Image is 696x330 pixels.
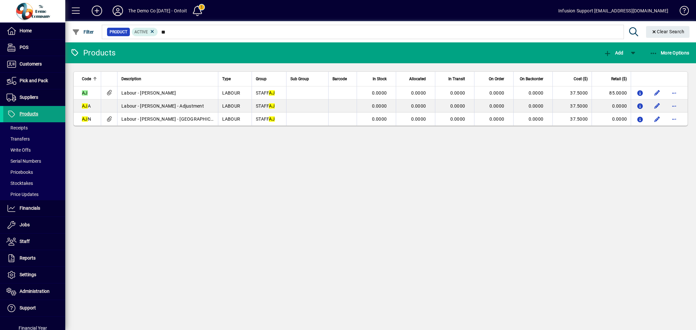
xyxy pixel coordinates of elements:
button: Edit [652,114,662,124]
span: Administration [20,289,50,294]
button: Add [602,47,625,59]
div: The Demo Co [DATE] - Ontoit [128,6,187,16]
div: In Stock [361,75,393,82]
span: Staff [20,239,30,244]
td: 85.0000 [592,86,631,99]
em: AJ [269,90,275,96]
button: Clear [646,26,690,38]
span: 0.0000 [529,103,544,109]
span: 0.0000 [450,116,465,122]
button: Edit [652,101,662,111]
span: Cost ($) [574,75,588,82]
span: N [82,116,91,122]
a: Financials [3,200,65,217]
mat-chip: Activation Status: Active [132,28,158,36]
span: Type [222,75,231,82]
span: On Order [489,75,504,82]
span: Product [110,29,127,35]
span: Pick and Pack [20,78,48,83]
td: 0.0000 [592,99,631,112]
span: STAFF [256,90,275,96]
span: Products [20,111,38,116]
span: 0.0000 [411,103,426,109]
span: On Backorder [520,75,543,82]
div: On Backorder [518,75,549,82]
span: Description [121,75,141,82]
td: 37.5000 [552,112,592,126]
div: Code [82,75,97,82]
div: On Order [478,75,510,82]
span: STAFF [256,116,275,122]
a: Receipts [3,122,65,133]
a: POS [3,39,65,56]
button: More Options [648,47,691,59]
div: Barcode [333,75,353,82]
em: AJ [269,116,275,122]
span: Settings [20,272,36,277]
span: Write Offs [7,147,31,153]
span: Barcode [333,75,347,82]
em: AJ [82,116,88,122]
a: Write Offs [3,144,65,156]
span: Allocated [409,75,426,82]
a: Support [3,300,65,316]
a: Price Updates [3,189,65,200]
span: 0.0000 [450,90,465,96]
span: In Transit [448,75,465,82]
a: Administration [3,283,65,300]
div: Sub Group [290,75,324,82]
em: AJ [82,90,88,96]
div: Type [222,75,248,82]
span: Financials [20,205,40,211]
span: Sub Group [290,75,309,82]
span: Suppliers [20,95,38,100]
button: Edit [652,88,662,98]
span: Reports [20,255,36,261]
a: Transfers [3,133,65,144]
span: Stocktakes [7,181,33,186]
a: Suppliers [3,89,65,106]
span: 0.0000 [489,103,504,109]
span: Retail ($) [611,75,627,82]
span: Pricebooks [7,170,33,175]
a: Pricebooks [3,167,65,178]
span: Filter [72,29,94,35]
em: AJ [82,103,88,109]
button: Add [86,5,107,17]
span: 0.0000 [489,116,504,122]
span: Customers [20,61,42,67]
span: 0.0000 [372,90,387,96]
span: Add [604,50,623,55]
a: Home [3,23,65,39]
span: LABOUR [222,103,240,109]
em: AJ [269,103,275,109]
span: LABOUR [222,116,240,122]
span: 0.0000 [372,116,387,122]
div: In Transit [439,75,471,82]
button: Filter [70,26,96,38]
td: 37.5000 [552,99,592,112]
td: 0.0000 [592,112,631,126]
a: Customers [3,56,65,72]
span: Price Updates [7,192,39,197]
a: Staff [3,233,65,250]
span: More Options [650,50,689,55]
div: Infusion Support [EMAIL_ADDRESS][DOMAIN_NAME] [558,6,668,16]
span: 0.0000 [489,90,504,96]
span: 0.0000 [450,103,465,109]
span: Labour - [PERSON_NAME] - Adjustment [121,103,204,109]
span: Code [82,75,91,82]
span: Labour - [PERSON_NAME] [121,90,176,96]
button: Profile [107,5,128,17]
td: 37.5000 [552,86,592,99]
span: Clear Search [651,29,685,34]
a: Jobs [3,217,65,233]
a: Knowledge Base [675,1,688,22]
span: 0.0000 [529,116,544,122]
span: 0.0000 [529,90,544,96]
span: Labour - [PERSON_NAME] - [GEOGRAPHIC_DATA] [121,116,225,122]
span: POS [20,45,28,50]
span: STAFF [256,103,275,109]
div: Products [70,48,116,58]
div: Description [121,75,214,82]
